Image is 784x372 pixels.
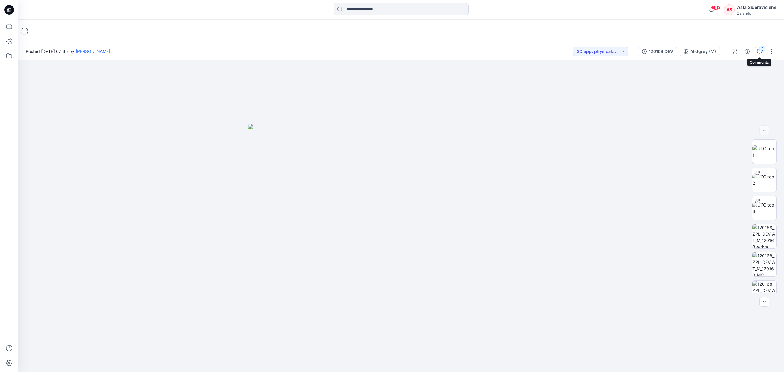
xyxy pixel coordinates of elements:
[690,48,716,55] div: Midgrey (M)
[752,252,776,276] img: 120168_ZPL_DEV_AT_M_120168-MC
[752,145,776,158] img: UTG top 1
[737,4,776,11] div: Asta Sideraviciene
[724,4,735,15] div: AS
[248,124,554,372] img: eyJhbGciOiJIUzI1NiIsImtpZCI6IjAiLCJzbHQiOiJzZXMiLCJ0eXAiOiJKV1QifQ.eyJkYXRhIjp7InR5cGUiOiJzdG9yYW...
[649,48,673,55] div: 120168 DEV
[759,46,765,52] div: 3
[752,202,776,214] img: UTG top 3
[752,173,776,186] img: UTG top 2
[76,49,110,54] a: [PERSON_NAME]
[755,47,764,56] button: 3
[742,47,752,56] button: Details
[752,281,776,305] img: 120168_ZPL_DEV_AT_M_120168-patterns
[680,47,720,56] button: Midgrey (M)
[752,224,776,248] img: 120168_ZPL_DEV_AT_M_120168-wrkm
[711,5,720,10] span: 99+
[737,11,776,16] div: Zalando
[638,47,677,56] button: 120168 DEV
[26,48,110,55] span: Posted [DATE] 07:35 by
